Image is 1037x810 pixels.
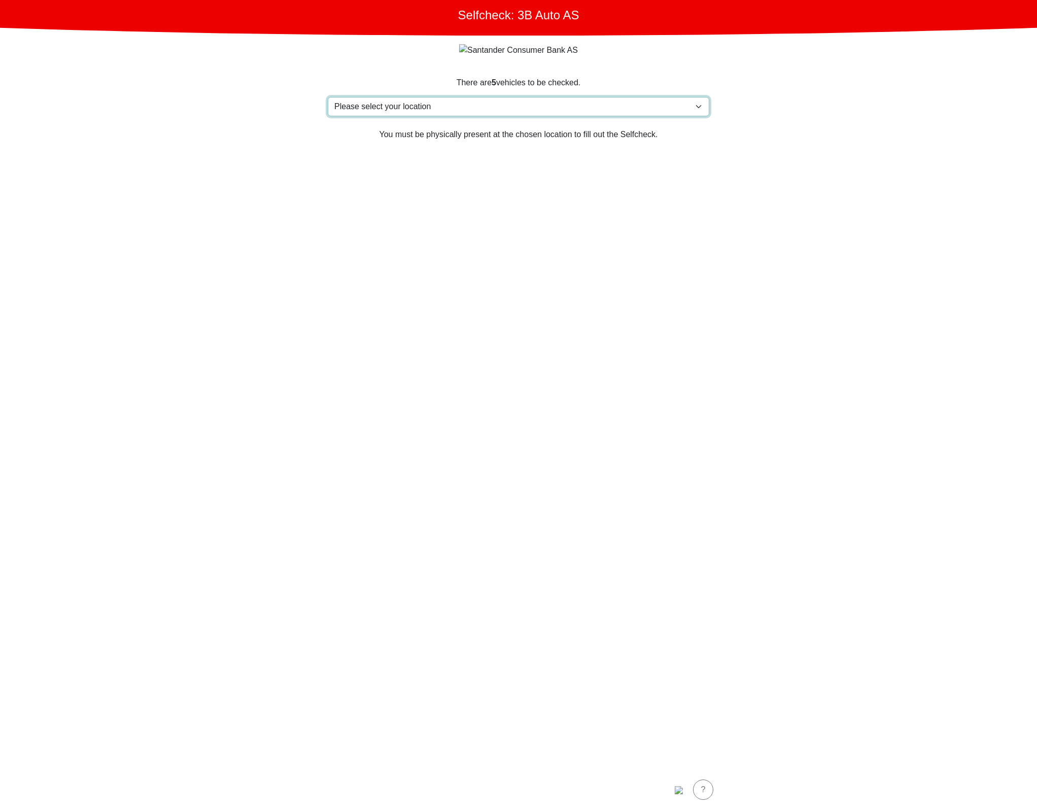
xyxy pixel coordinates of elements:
p: You must be physically present at the chosen location to fill out the Selfcheck. [328,128,709,141]
div: There are vehicles to be checked. [328,77,709,89]
img: gb.png [675,786,683,794]
img: Santander Consumer Bank AS [459,44,578,56]
button: ? [693,780,713,800]
div: ? [700,784,707,796]
strong: 5 [492,78,496,87]
h1: Selfcheck: 3B Auto AS [458,8,579,23]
